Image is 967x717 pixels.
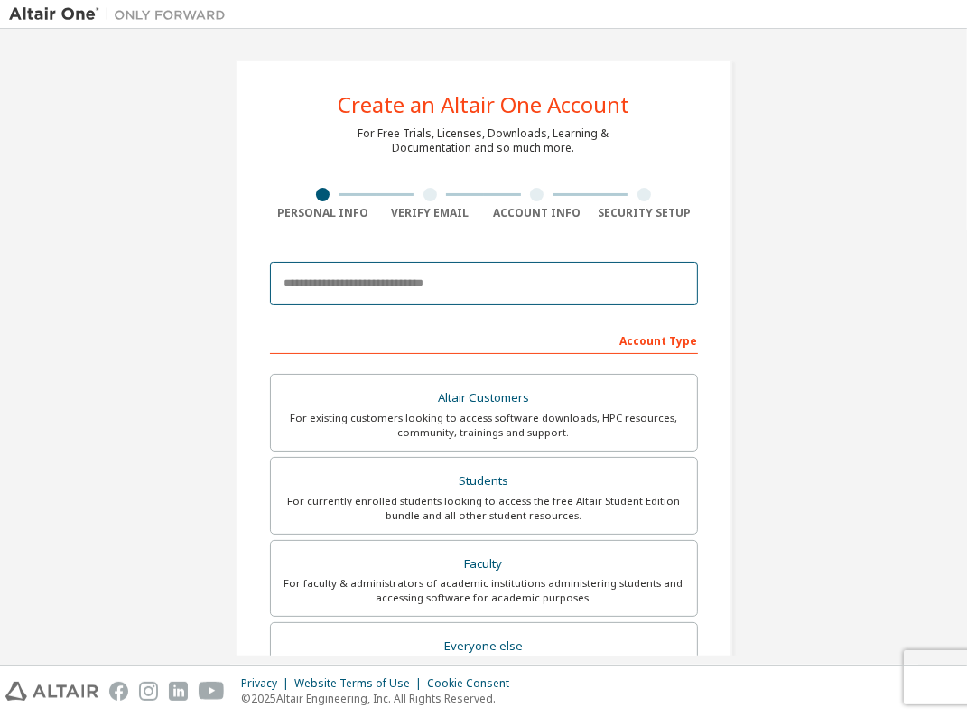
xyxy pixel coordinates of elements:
[282,576,686,605] div: For faculty & administrators of academic institutions administering students and accessing softwa...
[241,676,294,691] div: Privacy
[9,5,235,23] img: Altair One
[199,682,225,701] img: youtube.svg
[5,682,98,701] img: altair_logo.svg
[358,126,609,155] div: For Free Trials, Licenses, Downloads, Learning & Documentation and so much more.
[338,94,629,116] div: Create an Altair One Account
[294,676,427,691] div: Website Terms of Use
[109,682,128,701] img: facebook.svg
[484,206,591,220] div: Account Info
[427,676,520,691] div: Cookie Consent
[282,552,686,577] div: Faculty
[282,386,686,411] div: Altair Customers
[282,469,686,494] div: Students
[139,682,158,701] img: instagram.svg
[282,634,686,659] div: Everyone else
[270,206,377,220] div: Personal Info
[282,494,686,523] div: For currently enrolled students looking to access the free Altair Student Edition bundle and all ...
[169,682,188,701] img: linkedin.svg
[241,691,520,706] p: © 2025 Altair Engineering, Inc. All Rights Reserved.
[282,411,686,440] div: For existing customers looking to access software downloads, HPC resources, community, trainings ...
[270,325,698,354] div: Account Type
[377,206,484,220] div: Verify Email
[590,206,698,220] div: Security Setup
